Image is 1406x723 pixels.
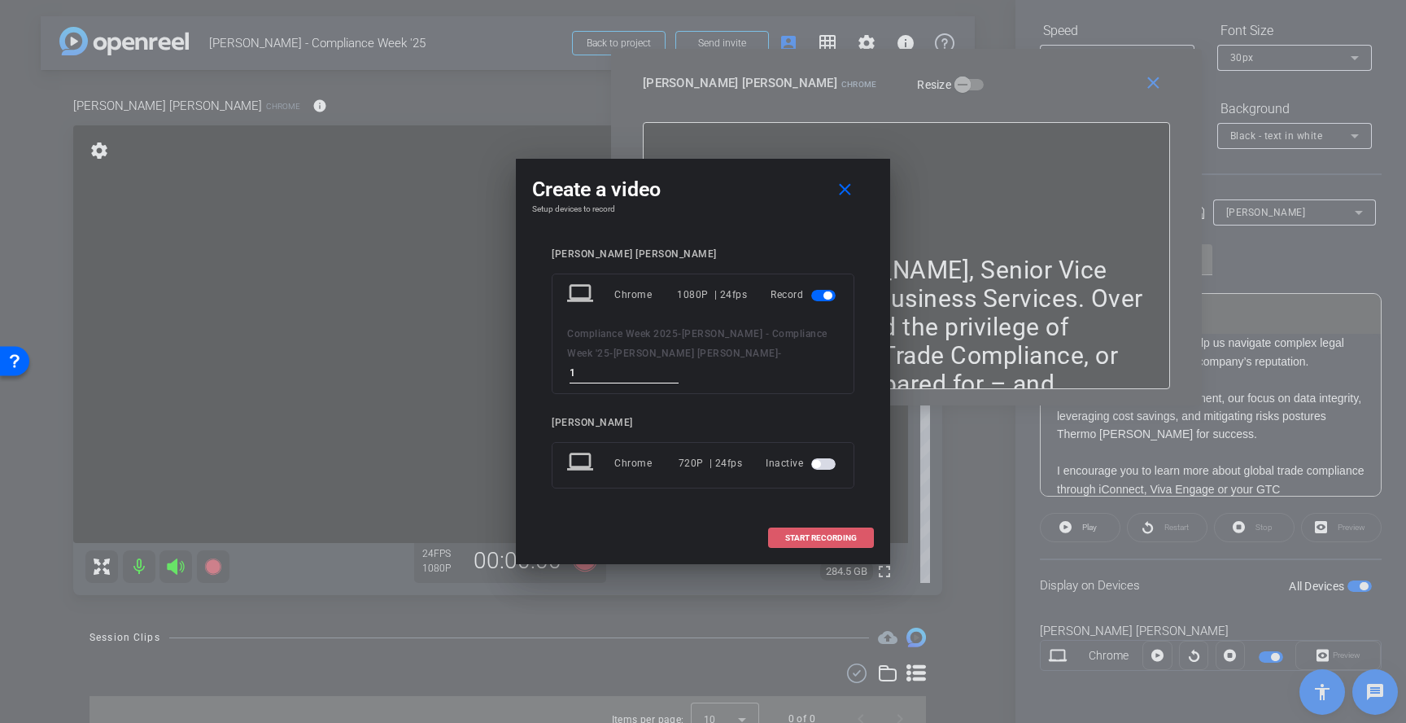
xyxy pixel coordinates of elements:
[613,348,779,359] span: [PERSON_NAME] [PERSON_NAME]
[678,328,682,340] span: -
[567,328,827,359] span: [PERSON_NAME] - Compliance Week '25
[552,248,854,261] div: [PERSON_NAME] [PERSON_NAME]
[532,204,874,214] h4: Setup devices to record
[771,280,839,309] div: Record
[679,449,743,478] div: 720P | 24fps
[609,348,613,359] span: -
[567,280,596,309] mat-icon: laptop
[567,328,678,340] span: Compliance Week 2025
[785,534,857,542] span: START RECORDING
[614,280,677,309] div: Chrome
[532,175,874,204] div: Create a video
[552,417,854,429] div: [PERSON_NAME]
[835,180,855,200] mat-icon: close
[778,348,782,359] span: -
[567,449,596,478] mat-icon: laptop
[570,363,679,383] input: ENTER HERE
[677,280,747,309] div: 1080P | 24fps
[766,449,839,478] div: Inactive
[768,528,874,548] button: START RECORDING
[614,449,679,478] div: Chrome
